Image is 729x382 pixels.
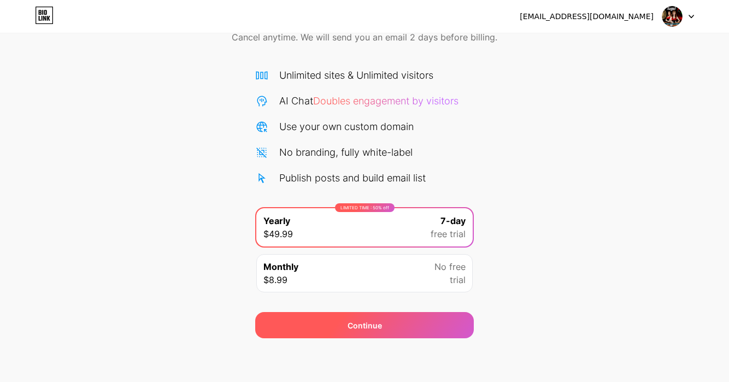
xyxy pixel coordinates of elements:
div: LIMITED TIME : 50% off [335,203,395,212]
span: No free [434,260,466,273]
span: $8.99 [263,273,287,286]
span: Doubles engagement by visitors [313,95,458,107]
span: trial [450,273,466,286]
span: free trial [431,227,466,240]
span: Yearly [263,214,290,227]
div: Continue [348,320,382,331]
span: Cancel anytime. We will send you an email 2 days before billing. [232,31,497,44]
img: paktua [662,6,683,27]
div: [EMAIL_ADDRESS][DOMAIN_NAME] [520,11,654,22]
div: Unlimited sites & Unlimited visitors [279,68,433,83]
div: Publish posts and build email list [279,171,426,185]
div: AI Chat [279,93,458,108]
span: $49.99 [263,227,293,240]
div: No branding, fully white-label [279,145,413,160]
div: Use your own custom domain [279,119,414,134]
span: 7-day [440,214,466,227]
span: Monthly [263,260,298,273]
